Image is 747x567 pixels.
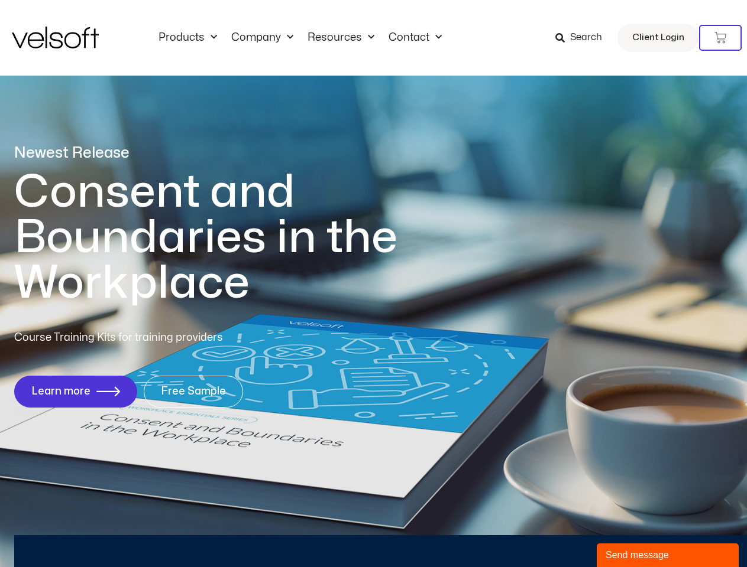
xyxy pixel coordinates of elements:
[144,376,243,408] a: Free Sample
[224,31,300,44] a: CompanyMenu Toggle
[151,31,224,44] a: ProductsMenu Toggle
[151,31,449,44] nav: Menu
[14,376,137,408] a: Learn more
[632,30,684,45] span: Client Login
[14,143,446,164] p: Newest Release
[597,541,741,567] iframe: chat widget
[617,24,699,52] a: Client Login
[161,386,226,397] span: Free Sample
[12,27,99,48] img: Velsoft Training Materials
[570,30,602,45] span: Search
[555,28,610,48] a: Search
[381,31,449,44] a: ContactMenu Toggle
[300,31,381,44] a: ResourcesMenu Toggle
[14,170,446,306] h1: Consent and Boundaries in the Workplace
[31,386,90,397] span: Learn more
[14,330,309,346] p: Course Training Kits for training providers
